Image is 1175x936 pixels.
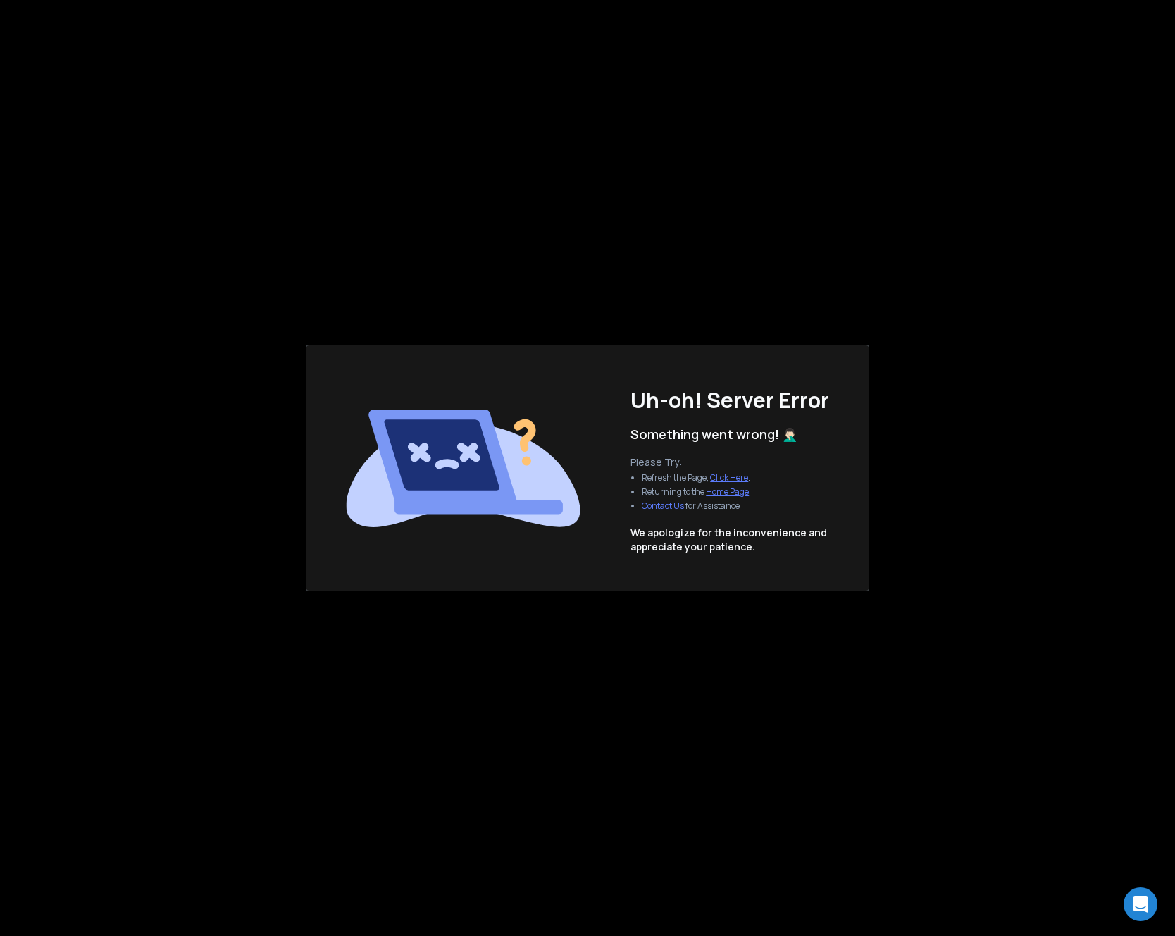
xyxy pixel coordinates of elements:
li: Refresh the Page, . [642,472,751,484]
h1: Uh-oh! Server Error [630,388,829,413]
button: Contact Us [642,500,684,512]
p: Something went wrong! 🤦🏻‍♂️ [630,424,797,444]
div: Open Intercom Messenger [1124,887,1157,921]
li: for Assistance [642,500,751,512]
p: We apologize for the inconvenience and appreciate your patience. [630,526,827,554]
a: Home Page [706,486,749,498]
a: Click Here [710,472,748,484]
p: Please Try: [630,455,762,469]
li: Returning to the . [642,486,751,498]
